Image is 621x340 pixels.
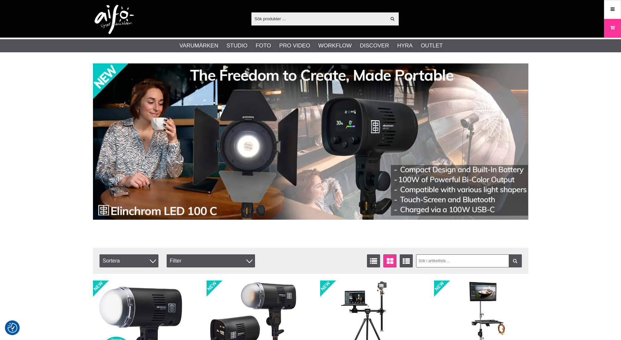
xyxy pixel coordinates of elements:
a: Discover [360,42,389,50]
span: Sortera [100,254,158,267]
a: Fönstervisning [383,254,396,267]
a: Listvisning [367,254,380,267]
a: Filtrera [509,254,522,267]
a: Outlet [421,42,443,50]
a: Utökad listvisning [400,254,413,267]
a: Foto [256,42,271,50]
a: Studio [227,42,247,50]
img: Annons:002 banner-elin-led100c11390x.jpg [93,63,528,220]
img: Revisit consent button [8,323,17,333]
div: Filter [167,254,255,267]
a: Hyra [397,42,412,50]
a: Workflow [318,42,352,50]
button: Samtyckesinställningar [8,322,17,334]
input: Sök i artikellista ... [416,254,522,267]
img: logo.png [95,5,134,34]
a: Varumärken [179,42,218,50]
input: Sök produkter ... [251,14,387,24]
a: Pro Video [279,42,310,50]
